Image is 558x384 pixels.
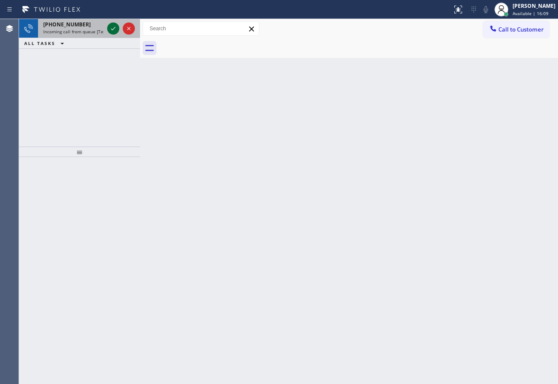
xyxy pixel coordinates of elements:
[513,2,555,10] div: [PERSON_NAME]
[143,22,259,35] input: Search
[107,22,119,35] button: Accept
[24,40,55,46] span: ALL TASKS
[498,26,544,33] span: Call to Customer
[43,21,91,28] span: [PHONE_NUMBER]
[513,10,548,16] span: Available | 16:09
[43,29,115,35] span: Incoming call from queue [Test] All
[123,22,135,35] button: Reject
[483,21,549,38] button: Call to Customer
[19,38,73,48] button: ALL TASKS
[480,3,492,16] button: Mute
